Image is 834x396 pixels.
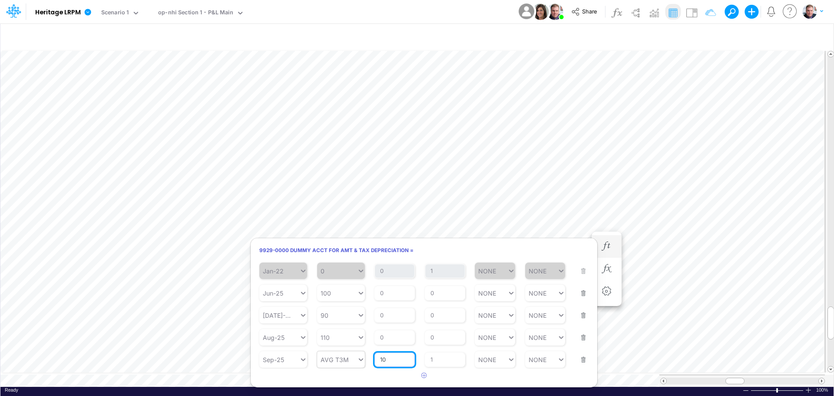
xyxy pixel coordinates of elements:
[263,312,292,319] div: Jul-25
[575,343,586,366] button: Remove row
[516,2,536,21] img: User Image Icon
[101,8,129,18] div: Scenario 1
[263,334,285,341] div: Aug-25
[575,320,586,344] button: Remove row
[532,3,549,20] img: User Image Icon
[816,387,829,393] span: 100%
[529,356,546,363] div: NONE
[478,356,496,363] div: NONE
[251,243,597,258] h6: 9929-0000 Dummy Acct for AMT & Tax Depreciation =
[321,290,331,297] div: 100
[805,387,812,393] div: Zoom In
[5,387,18,393] div: In Ready mode
[546,3,563,20] img: User Image Icon
[575,276,586,299] button: Remove row
[742,387,749,394] div: Zoom Out
[816,387,829,393] div: Zoom level
[766,7,776,17] a: Notifications
[321,356,349,363] div: AVG T3M
[35,9,81,17] b: Heritage LRPM
[751,387,805,393] div: Zoom
[567,5,603,19] button: Share
[478,312,496,319] div: NONE
[5,387,18,393] span: Ready
[321,312,328,319] div: 90
[321,334,330,341] div: 110
[776,388,778,393] div: Zoom
[8,27,645,45] input: Type a title here
[478,334,496,341] div: NONE
[529,312,546,319] div: NONE
[263,356,284,363] div: Sep-25
[575,298,586,322] button: Remove row
[158,8,233,18] div: op-nhi Section 1 - P&L Main
[529,290,546,297] div: NONE
[478,290,496,297] div: NONE
[529,334,546,341] div: NONE
[582,8,597,14] span: Share
[263,290,283,297] div: Jun-25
